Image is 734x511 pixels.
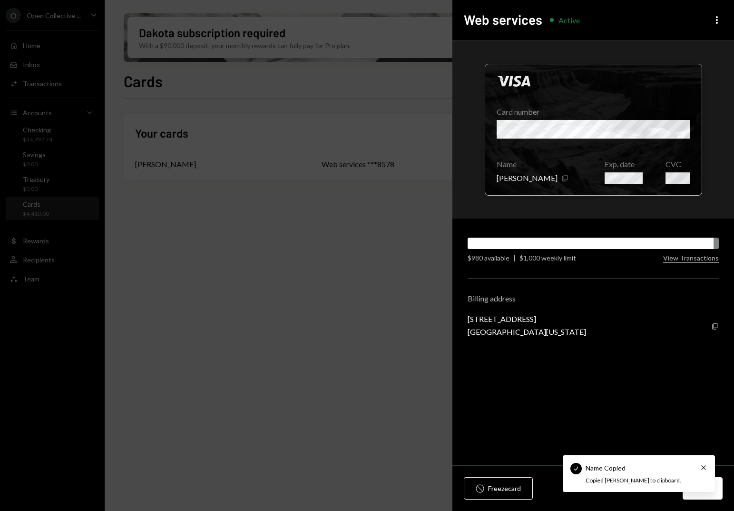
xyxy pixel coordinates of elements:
[513,253,516,263] div: |
[586,463,626,473] div: Name Copied
[468,294,719,303] div: Billing address
[468,314,586,323] div: [STREET_ADDRESS]
[488,483,521,493] div: Freeze card
[485,64,702,196] div: Click to hide
[464,10,542,29] h2: Web services
[468,327,586,336] div: [GEOGRAPHIC_DATA][US_STATE]
[519,253,576,263] div: $1,000 weekly limit
[464,477,533,500] button: Freezecard
[663,254,719,263] button: View Transactions
[586,477,686,485] div: Copied [PERSON_NAME] to clipboard.
[468,253,509,263] div: $980 available
[558,16,580,25] div: Active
